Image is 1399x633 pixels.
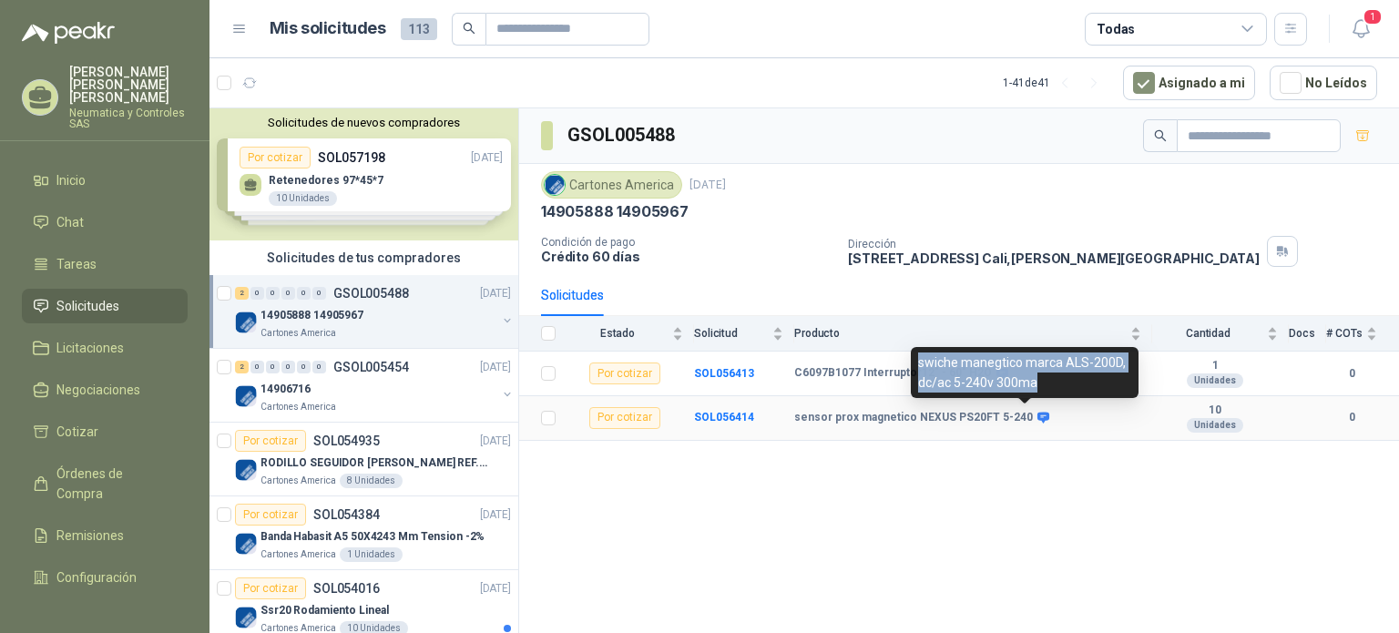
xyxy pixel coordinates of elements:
[260,400,336,414] p: Cartones America
[235,361,249,373] div: 2
[312,361,326,373] div: 0
[567,327,669,340] span: Estado
[589,362,660,384] div: Por cotizar
[56,338,124,358] span: Licitaciones
[401,18,437,40] span: 113
[69,107,188,129] p: Neumatica y Controles SAS
[480,285,511,302] p: [DATE]
[235,356,515,414] a: 2 0 0 0 0 0 GSOL005454[DATE] Company Logo14906716Cartones America
[480,359,511,376] p: [DATE]
[260,474,336,488] p: Cartones America
[1154,129,1167,142] span: search
[794,316,1152,352] th: Producto
[689,177,726,194] p: [DATE]
[541,236,833,249] p: Condición de pago
[22,560,188,595] a: Configuración
[56,464,170,504] span: Órdenes de Compra
[260,381,311,398] p: 14906716
[1344,13,1377,46] button: 1
[480,580,511,597] p: [DATE]
[56,526,124,546] span: Remisiones
[694,411,754,424] a: SOL056414
[463,22,475,35] span: search
[235,311,257,333] img: Company Logo
[1289,316,1326,352] th: Docs
[266,361,280,373] div: 0
[1152,359,1278,373] b: 1
[22,163,188,198] a: Inicio
[69,66,188,104] p: [PERSON_NAME] [PERSON_NAME] [PERSON_NAME]
[1363,8,1383,26] span: 1
[313,582,380,595] p: SOL054016
[22,205,188,240] a: Chat
[56,567,137,587] span: Configuración
[794,366,992,381] b: C6097B1077 Interruptor12" - 60" H2O
[1326,316,1399,352] th: # COTs
[313,508,380,521] p: SOL054384
[250,287,264,300] div: 0
[1270,66,1377,100] button: No Leídos
[22,414,188,449] a: Cotizar
[22,373,188,407] a: Negociaciones
[22,289,188,323] a: Solicitudes
[848,250,1260,266] p: [STREET_ADDRESS] Cali , [PERSON_NAME][GEOGRAPHIC_DATA]
[1187,373,1243,388] div: Unidades
[235,577,306,599] div: Por cotizar
[235,282,515,341] a: 2 0 0 0 0 0 GSOL005488[DATE] Company Logo14905888 14905967Cartones America
[270,15,386,42] h1: Mis solicitudes
[340,547,403,562] div: 1 Unidades
[281,287,295,300] div: 0
[1152,327,1263,340] span: Cantidad
[541,285,604,305] div: Solicitudes
[1326,327,1363,340] span: # COTs
[1326,365,1377,383] b: 0
[1097,19,1135,39] div: Todas
[56,296,119,316] span: Solicitudes
[297,287,311,300] div: 0
[56,380,140,400] span: Negociaciones
[260,602,389,619] p: Ssr20 Rodamiento Lineal
[541,249,833,264] p: Crédito 60 días
[297,361,311,373] div: 0
[260,454,487,472] p: RODILLO SEGUIDOR [PERSON_NAME] REF. NATV-17-PPA [PERSON_NAME]
[209,423,518,496] a: Por cotizarSOL054935[DATE] Company LogoRODILLO SEGUIDOR [PERSON_NAME] REF. NATV-17-PPA [PERSON_NA...
[22,331,188,365] a: Licitaciones
[694,316,794,352] th: Solicitud
[541,202,689,221] p: 14905888 14905967
[333,361,409,373] p: GSOL005454
[22,22,115,44] img: Logo peakr
[235,287,249,300] div: 2
[56,422,98,442] span: Cotizar
[250,361,264,373] div: 0
[260,528,485,546] p: Banda Habasit A5 50X4243 Mm Tension -2%
[235,504,306,526] div: Por cotizar
[56,254,97,274] span: Tareas
[1187,418,1243,433] div: Unidades
[694,327,769,340] span: Solicitud
[911,347,1139,398] div: swiche manegtico marca ALS-200D, dc/ac 5-240v 300ma
[848,238,1260,250] p: Dirección
[22,518,188,553] a: Remisiones
[209,240,518,275] div: Solicitudes de tus compradores
[209,496,518,570] a: Por cotizarSOL054384[DATE] Company LogoBanda Habasit A5 50X4243 Mm Tension -2%Cartones America1 U...
[235,385,257,407] img: Company Logo
[266,287,280,300] div: 0
[340,474,403,488] div: 8 Unidades
[217,116,511,129] button: Solicitudes de nuevos compradores
[480,433,511,450] p: [DATE]
[567,316,694,352] th: Estado
[260,547,336,562] p: Cartones America
[1152,403,1278,418] b: 10
[313,434,380,447] p: SOL054935
[22,247,188,281] a: Tareas
[235,607,257,628] img: Company Logo
[235,430,306,452] div: Por cotizar
[1326,409,1377,426] b: 0
[209,108,518,240] div: Solicitudes de nuevos compradoresPor cotizarSOL057198[DATE] Retenedores 97*45*710 UnidadesPor cot...
[694,367,754,380] a: SOL056413
[312,287,326,300] div: 0
[1003,68,1108,97] div: 1 - 41 de 41
[235,459,257,481] img: Company Logo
